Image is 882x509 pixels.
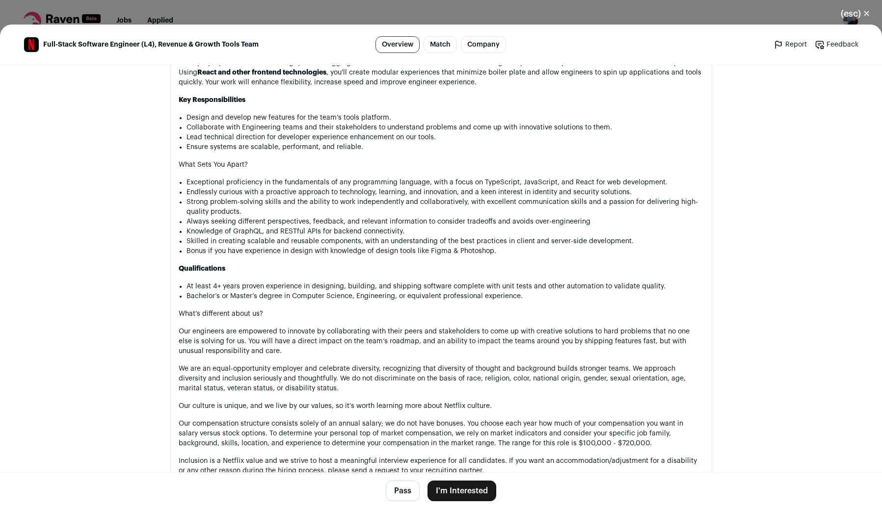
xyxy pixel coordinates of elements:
[461,36,506,53] a: Company
[187,142,704,152] li: Ensure systems are scalable, performant, and reliable.
[774,40,807,50] a: Report
[179,327,704,356] p: Our engineers are empowered to innovate by collaborating with their peers and stakeholders to com...
[187,178,704,187] li: Exceptional proficiency in the fundamentals of any programming language, with a focus on TypeScri...
[179,160,704,170] p: What Sets You Apart?
[179,265,225,272] strong: Qualifications
[386,481,420,501] button: Pass
[179,309,704,319] p: What’s different about us?
[179,364,704,393] p: We are an equal-opportunity employer and celebrate diversity, recognizing that diversity of thoug...
[375,36,420,53] a: Overview
[187,113,704,123] li: Design and develop new features for the team’s tools platform.
[187,246,704,256] li: Bonus if you have experience in design with knowledge of design tools like Figma & Photoshop.
[815,40,858,50] a: Feedback
[24,37,39,52] img: eb23c1dfc8dac86b495738472fc6fbfac73343433b5f01efeecd7ed332374756.jpg
[829,3,882,25] button: Close modal
[197,69,326,76] strong: React and other frontend technologies
[187,197,704,217] li: Strong problem-solving skills and the ability to work independently and collaboratively, with exc...
[428,481,496,501] button: I'm Interested
[179,419,704,448] p: Our compensation structure consists solely of an annual salary; we do not have bonuses. You choos...
[179,97,245,103] strong: Key Responsibilities
[179,401,704,411] p: Our culture is unique, and we live by our values, so it’s worth learning more about Netflix culture.
[179,58,704,87] p: You'll play a pivotal role in enabling quick debugging, better documentation, faster and safer ch...
[179,456,704,476] p: Inclusion is a Netflix value and we strive to host a meaningful interview experience for all cand...
[187,132,704,142] li: Lead technical direction for developer experience enhancement on our tools.
[187,236,704,246] li: Skilled in creating scalable and reusable components, with an understanding of the best practices...
[187,227,704,236] li: Knowledge of GraphQL, and RESTful APIs for backend connectivity.
[424,36,457,53] a: Match
[43,40,259,50] span: Full-Stack Software Engineer (L4), Revenue & Growth Tools Team
[187,123,704,132] li: Collaborate with Engineering teams and their stakeholders to understand problems and come up with...
[187,281,704,291] li: At least 4+ years proven experience in designing, building, and shipping software complete with u...
[187,291,704,301] li: Bachelor’s or Master’s degree in Computer Science, Engineering, or equivalent professional experi...
[187,217,704,227] li: Always seeking different perspectives, feedback, and relevant information to consider tradeoffs a...
[187,187,704,197] li: Endlessly curious with a proactive approach to technology, learning, and innovation, and a keen i...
